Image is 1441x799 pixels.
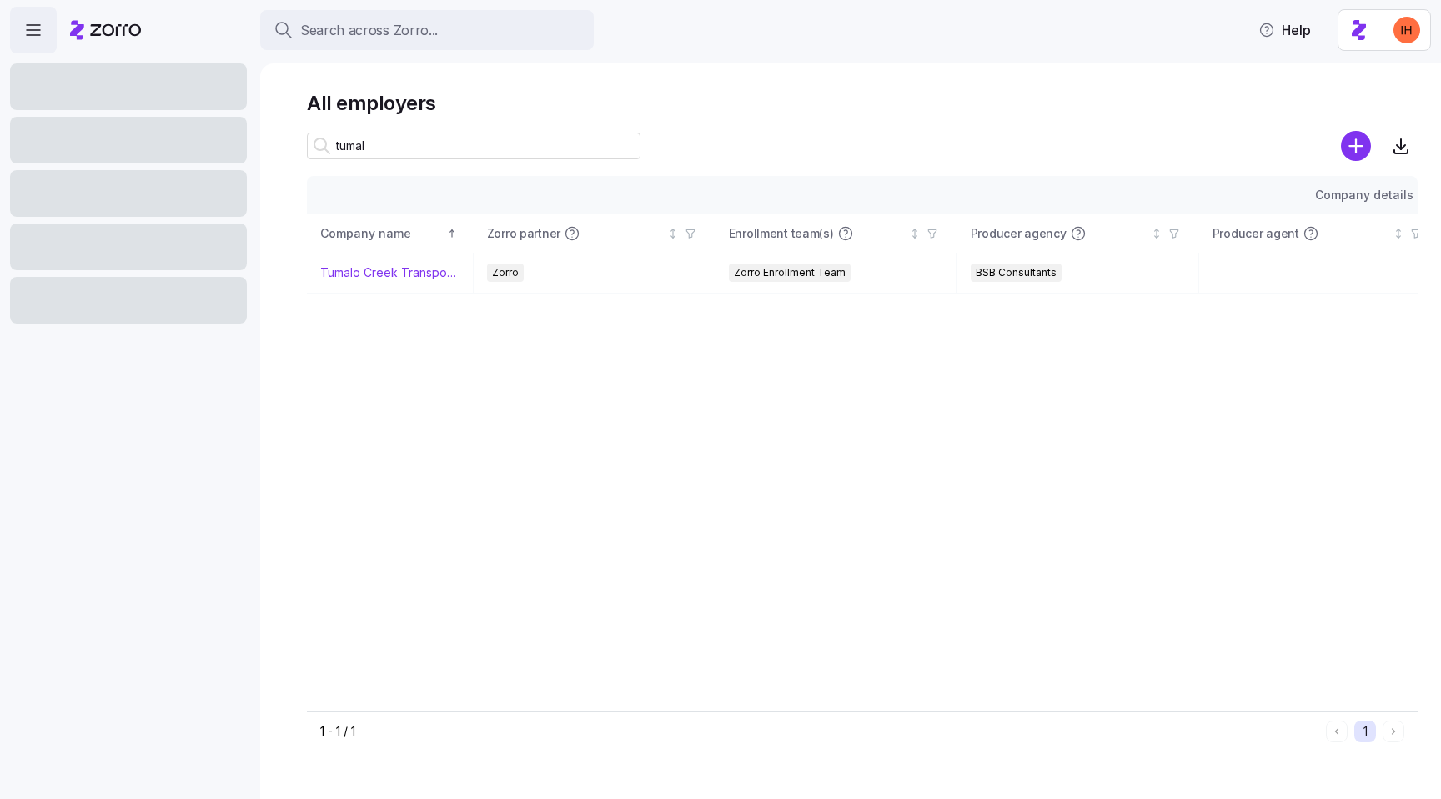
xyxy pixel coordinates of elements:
[1326,721,1348,742] button: Previous page
[307,133,640,159] input: Search employer
[715,214,957,253] th: Enrollment team(s)Not sorted
[474,214,715,253] th: Zorro partnerNot sorted
[487,225,560,242] span: Zorro partner
[1354,721,1376,742] button: 1
[1213,225,1299,242] span: Producer agent
[729,225,834,242] span: Enrollment team(s)
[1393,17,1420,43] img: f3711480c2c985a33e19d88a07d4c111
[909,228,921,239] div: Not sorted
[734,264,846,282] span: Zorro Enrollment Team
[320,723,1319,740] div: 1 - 1 / 1
[307,90,1418,116] h1: All employers
[492,264,519,282] span: Zorro
[1383,721,1404,742] button: Next page
[1341,131,1371,161] svg: add icon
[320,264,459,281] a: Tumalo Creek Transportation
[1393,228,1404,239] div: Not sorted
[320,224,444,243] div: Company name
[307,214,474,253] th: Company nameSorted ascending
[1245,13,1324,47] button: Help
[957,214,1199,253] th: Producer agencyNot sorted
[667,228,679,239] div: Not sorted
[446,228,458,239] div: Sorted ascending
[976,264,1057,282] span: BSB Consultants
[260,10,594,50] button: Search across Zorro...
[300,20,438,41] span: Search across Zorro...
[1199,214,1441,253] th: Producer agentNot sorted
[971,225,1067,242] span: Producer agency
[1151,228,1162,239] div: Not sorted
[1258,20,1311,40] span: Help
